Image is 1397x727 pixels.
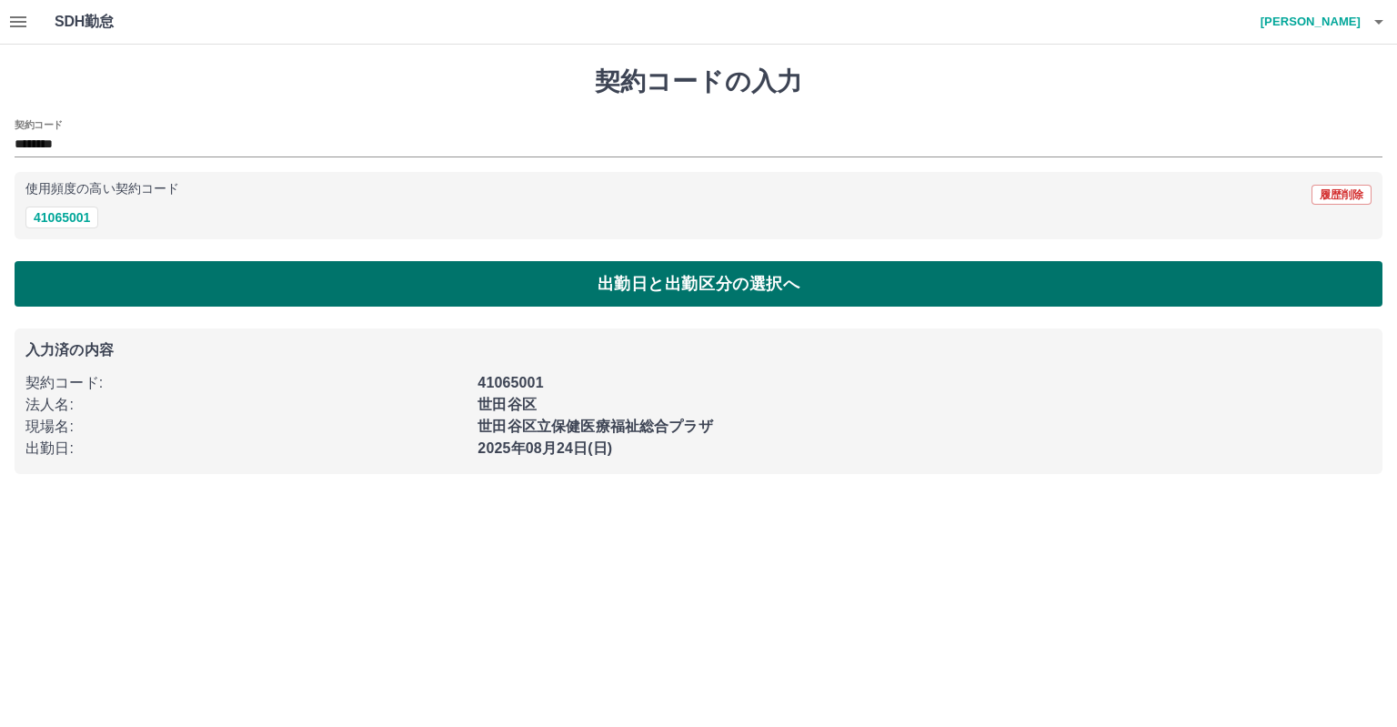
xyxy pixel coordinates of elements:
[477,440,612,456] b: 2025年08月24日(日)
[15,117,63,132] h2: 契約コード
[25,343,1372,358] p: 入力済の内容
[25,416,467,438] p: 現場名 :
[25,394,467,416] p: 法人名 :
[25,183,179,196] p: 使用頻度の高い契約コード
[1312,185,1372,205] button: 履歴削除
[477,397,537,412] b: 世田谷区
[15,66,1382,97] h1: 契約コードの入力
[477,419,712,434] b: 世田谷区立保健医療福祉総合プラザ
[15,261,1382,307] button: 出勤日と出勤区分の選択へ
[25,207,98,228] button: 41065001
[477,375,543,390] b: 41065001
[25,438,467,459] p: 出勤日 :
[25,372,467,394] p: 契約コード :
